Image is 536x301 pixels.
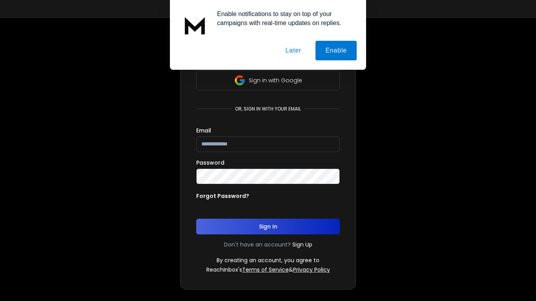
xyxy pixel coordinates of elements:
div: Enable notifications to stay on top of your campaigns with real-time updates on replies. [211,9,357,27]
label: Password [196,160,224,165]
a: Sign Up [292,241,312,248]
button: Enable [315,41,357,60]
button: Sign In [196,219,340,234]
a: Terms of Service [242,266,289,274]
a: Privacy Policy [293,266,330,274]
p: or, sign in with your email [232,106,304,112]
p: Forgot Password? [196,192,249,200]
p: ReachInbox's & [206,266,330,274]
p: Sign in with Google [249,76,302,84]
p: Don't have an account? [224,241,291,248]
label: Email [196,128,211,133]
p: By creating an account, you agree to [217,256,319,264]
button: Sign in with Google [196,71,340,90]
button: Later [275,41,311,60]
img: notification icon [179,9,211,41]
